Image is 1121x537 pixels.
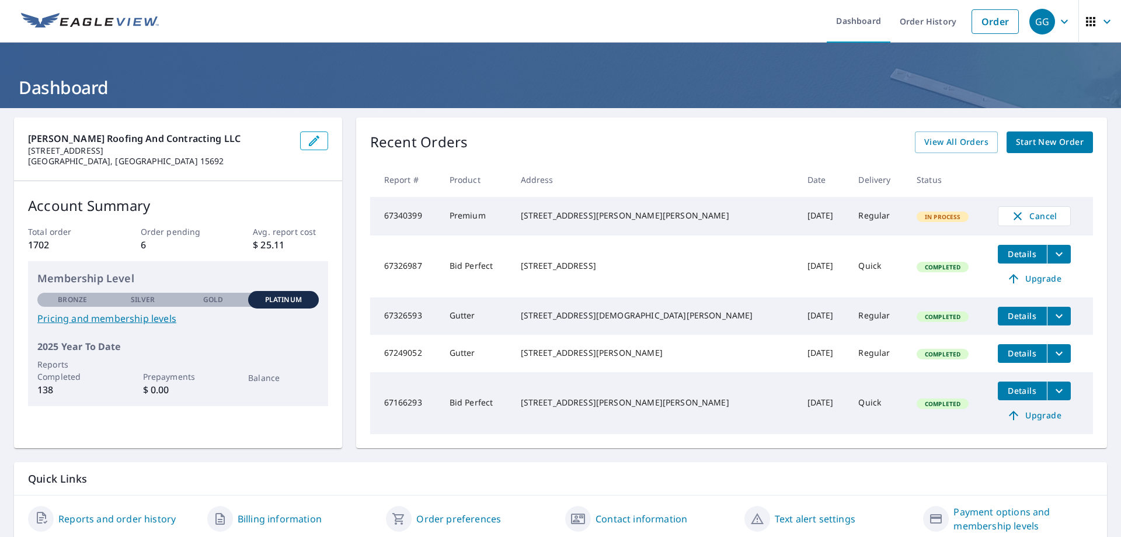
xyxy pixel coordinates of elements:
span: Details [1005,348,1040,359]
span: Details [1005,248,1040,259]
a: Pricing and membership levels [37,311,319,325]
p: 138 [37,383,107,397]
p: Balance [248,372,318,384]
p: 2025 Year To Date [37,339,319,354]
a: Billing information [238,512,322,526]
p: Recent Orders [370,131,468,153]
a: Reports and order history [58,512,176,526]
td: Gutter [440,297,511,335]
button: filesDropdownBtn-67166293 [1047,382,1071,400]
p: [PERSON_NAME] Roofing and Contracting LLC [28,131,291,145]
button: detailsBtn-67166293 [998,382,1047,400]
p: Membership Level [37,271,319,286]
span: View All Orders [924,135,988,150]
td: [DATE] [798,297,850,335]
p: Account Summary [28,195,328,216]
p: Reports Completed [37,358,107,383]
p: [STREET_ADDRESS] [28,145,291,156]
a: Order preferences [416,512,501,526]
span: Completed [918,313,967,321]
td: Gutter [440,335,511,372]
td: 67249052 [370,335,440,372]
p: 1702 [28,238,103,252]
th: Date [798,162,850,197]
td: Regular [849,335,907,372]
a: Payment options and membership levels [953,505,1093,533]
a: View All Orders [915,131,998,153]
div: [STREET_ADDRESS][PERSON_NAME][PERSON_NAME] [521,210,789,221]
span: Start New Order [1016,135,1084,150]
p: Prepayments [143,370,213,383]
button: Cancel [998,206,1071,226]
a: Start New Order [1007,131,1093,153]
p: $ 25.11 [253,238,328,252]
button: detailsBtn-67326987 [998,245,1047,264]
div: [STREET_ADDRESS][PERSON_NAME][PERSON_NAME] [521,397,789,408]
p: Gold [203,295,223,305]
span: Cancel [1010,209,1059,223]
td: 67326593 [370,297,440,335]
td: Premium [440,197,511,235]
div: [STREET_ADDRESS][DEMOGRAPHIC_DATA][PERSON_NAME] [521,310,789,321]
div: [STREET_ADDRESS] [521,260,789,272]
p: Silver [131,295,155,305]
p: 6 [141,238,215,252]
td: 67340399 [370,197,440,235]
td: [DATE] [798,197,850,235]
span: Completed [918,263,967,271]
p: Avg. report cost [253,226,328,238]
th: Status [907,162,988,197]
span: Completed [918,400,967,408]
th: Report # [370,162,440,197]
button: detailsBtn-67249052 [998,344,1047,363]
td: Bid Perfect [440,235,511,297]
a: Text alert settings [775,512,855,526]
a: Upgrade [998,269,1071,288]
td: Regular [849,297,907,335]
a: Contact information [596,512,687,526]
button: filesDropdownBtn-67326987 [1047,245,1071,264]
td: Bid Perfect [440,372,511,434]
a: Upgrade [998,406,1071,425]
span: Completed [918,350,967,358]
th: Address [511,162,798,197]
span: Details [1005,385,1040,396]
td: [DATE] [798,372,850,434]
p: Quick Links [28,472,1093,486]
p: Platinum [265,295,302,305]
div: [STREET_ADDRESS][PERSON_NAME] [521,347,789,359]
p: Bronze [58,295,87,305]
h1: Dashboard [14,75,1107,99]
p: Total order [28,226,103,238]
span: Details [1005,310,1040,321]
p: $ 0.00 [143,383,213,397]
td: Quick [849,372,907,434]
p: [GEOGRAPHIC_DATA], [GEOGRAPHIC_DATA] 15692 [28,156,291,167]
td: Quick [849,235,907,297]
button: filesDropdownBtn-67249052 [1047,344,1071,363]
td: [DATE] [798,335,850,372]
td: Regular [849,197,907,235]
p: Order pending [141,226,215,238]
td: [DATE] [798,235,850,297]
td: 67326987 [370,235,440,297]
button: detailsBtn-67326593 [998,307,1047,325]
span: In Process [918,213,968,221]
th: Delivery [849,162,907,197]
th: Product [440,162,511,197]
span: Upgrade [1005,272,1064,286]
span: Upgrade [1005,408,1064,422]
button: filesDropdownBtn-67326593 [1047,307,1071,325]
a: Order [972,9,1019,34]
td: 67166293 [370,372,440,434]
div: GG [1029,9,1055,34]
img: EV Logo [21,13,159,30]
